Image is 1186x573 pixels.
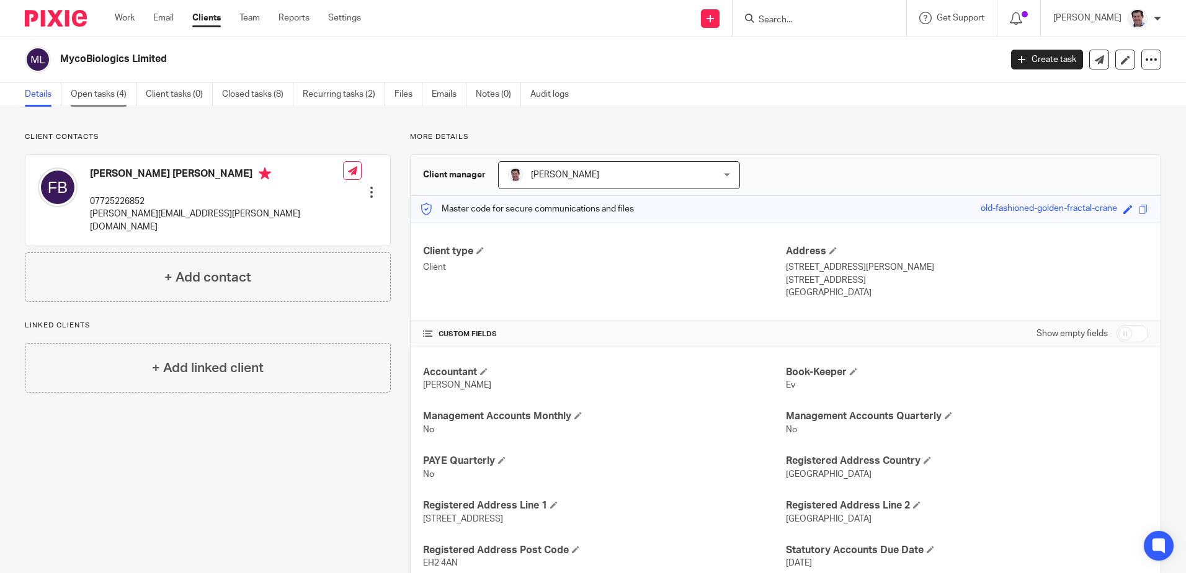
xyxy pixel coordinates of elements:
[423,410,785,423] h4: Management Accounts Monthly
[786,515,872,523] span: [GEOGRAPHIC_DATA]
[423,499,785,512] h4: Registered Address Line 1
[786,499,1148,512] h4: Registered Address Line 2
[423,470,434,479] span: No
[259,167,271,180] i: Primary
[395,82,422,107] a: Files
[38,167,78,207] img: svg%3E
[530,82,578,107] a: Audit logs
[239,12,260,24] a: Team
[786,410,1148,423] h4: Management Accounts Quarterly
[25,47,51,73] img: svg%3E
[71,82,136,107] a: Open tasks (4)
[476,82,521,107] a: Notes (0)
[1037,327,1108,340] label: Show empty fields
[115,12,135,24] a: Work
[423,515,503,523] span: [STREET_ADDRESS]
[420,203,634,215] p: Master code for secure communications and files
[423,425,434,434] span: No
[981,202,1117,216] div: old-fashioned-golden-fractal-crane
[423,261,785,273] p: Client
[423,329,785,339] h4: CUSTOM FIELDS
[90,167,343,183] h4: [PERSON_NAME] [PERSON_NAME]
[146,82,213,107] a: Client tasks (0)
[786,274,1148,286] p: [STREET_ADDRESS]
[25,82,61,107] a: Details
[90,195,343,208] p: 07725226852
[25,321,391,331] p: Linked clients
[786,544,1148,557] h4: Statutory Accounts Due Date
[432,82,466,107] a: Emails
[152,358,264,378] h4: + Add linked client
[222,82,293,107] a: Closed tasks (8)
[937,14,984,22] span: Get Support
[786,455,1148,468] h4: Registered Address Country
[60,53,806,66] h2: MycoBiologics Limited
[423,381,491,389] span: [PERSON_NAME]
[508,167,523,182] img: Facebook%20Profile%20picture%20(2).jpg
[1053,12,1121,24] p: [PERSON_NAME]
[25,10,87,27] img: Pixie
[279,12,310,24] a: Reports
[423,544,785,557] h4: Registered Address Post Code
[423,559,458,567] span: EH2 4AN
[786,381,795,389] span: Ev
[786,425,797,434] span: No
[410,132,1161,142] p: More details
[531,171,599,179] span: [PERSON_NAME]
[423,169,486,181] h3: Client manager
[757,15,869,26] input: Search
[90,208,343,233] p: [PERSON_NAME][EMAIL_ADDRESS][PERSON_NAME][DOMAIN_NAME]
[423,366,785,379] h4: Accountant
[153,12,174,24] a: Email
[1011,50,1083,69] a: Create task
[786,470,872,479] span: [GEOGRAPHIC_DATA]
[786,559,812,567] span: [DATE]
[786,366,1148,379] h4: Book-Keeper
[192,12,221,24] a: Clients
[786,245,1148,258] h4: Address
[303,82,385,107] a: Recurring tasks (2)
[1128,9,1148,29] img: Facebook%20Profile%20picture%20(2).jpg
[328,12,361,24] a: Settings
[164,268,251,287] h4: + Add contact
[423,245,785,258] h4: Client type
[423,455,785,468] h4: PAYE Quarterly
[786,261,1148,273] p: [STREET_ADDRESS][PERSON_NAME]
[786,286,1148,299] p: [GEOGRAPHIC_DATA]
[25,132,391,142] p: Client contacts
